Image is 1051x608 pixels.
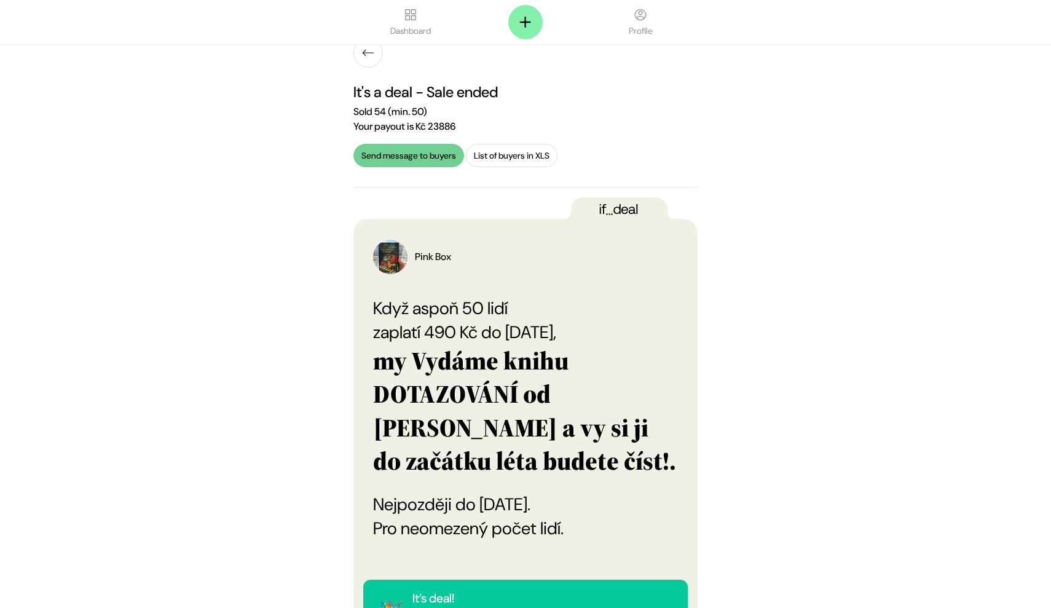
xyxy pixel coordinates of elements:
[353,38,383,68] a: Zpět
[629,25,652,37] span: Profile
[353,144,464,167] a: Send message to buyers
[474,149,549,162] div: List of buyers in XLS
[415,250,451,264] div: Pink Box
[353,119,557,134] div: Your payout is Kč 23886
[390,25,431,37] span: Dashboard
[353,82,557,102] div: It's a deal - Sale ended
[373,296,678,540] div: Když aspoň 50 lidí zaplatí 490 Kč do [DATE], Nejpozději do [DATE]. Pro neomezený počet lidí.
[466,144,557,167] a: List of buyers in XLS
[353,7,468,37] a: Dashboard
[583,7,698,37] a: Profile
[361,149,456,162] div: Send message to buyers
[353,105,557,119] div: Sold 54 (min. 50)
[373,240,407,274] img: Pink Box
[373,344,678,477] div: my Vydáme knihu DOTAZOVÁNÍ od [PERSON_NAME] a vy si ji do začátku léta budete číst!.
[412,590,663,607] div: It’s deal!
